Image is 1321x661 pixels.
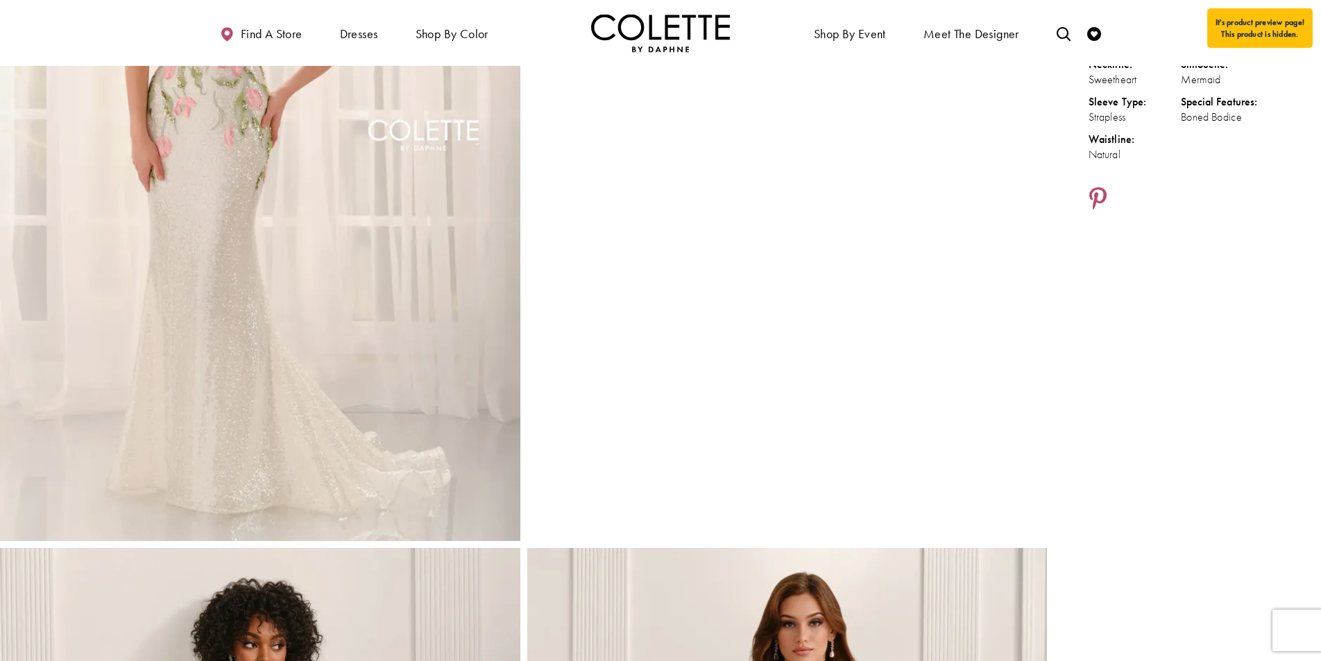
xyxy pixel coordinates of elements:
[1089,132,1181,147] div: Waistline:
[1053,14,1074,52] a: Toggle search
[814,27,886,41] span: Shop By Event
[1207,8,1313,48] div: It's product preview page! This product is hidden.
[1089,110,1181,125] div: Strapless
[1089,72,1181,87] div: Sweetheart
[336,14,382,52] span: Dresses
[591,14,730,52] img: Colette by Daphne
[1089,187,1107,213] a: Share using Pinterest - Opens in new tab
[241,27,302,41] span: Find a store
[1084,14,1105,52] a: Check Wishlist
[1089,94,1181,110] div: Sleeve Type:
[216,14,305,52] a: Find a store
[340,27,378,41] span: Dresses
[1181,94,1273,110] div: Special Features:
[1181,110,1273,125] div: Boned Bodice
[591,14,730,52] a: Visit Home Page
[920,14,1023,52] a: Meet the designer
[923,27,1019,41] span: Meet the designer
[412,14,492,52] span: Shop by color
[1089,147,1181,162] div: Natural
[810,14,889,52] span: Shop By Event
[416,27,488,41] span: Shop by color
[1181,72,1273,87] div: Mermaid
